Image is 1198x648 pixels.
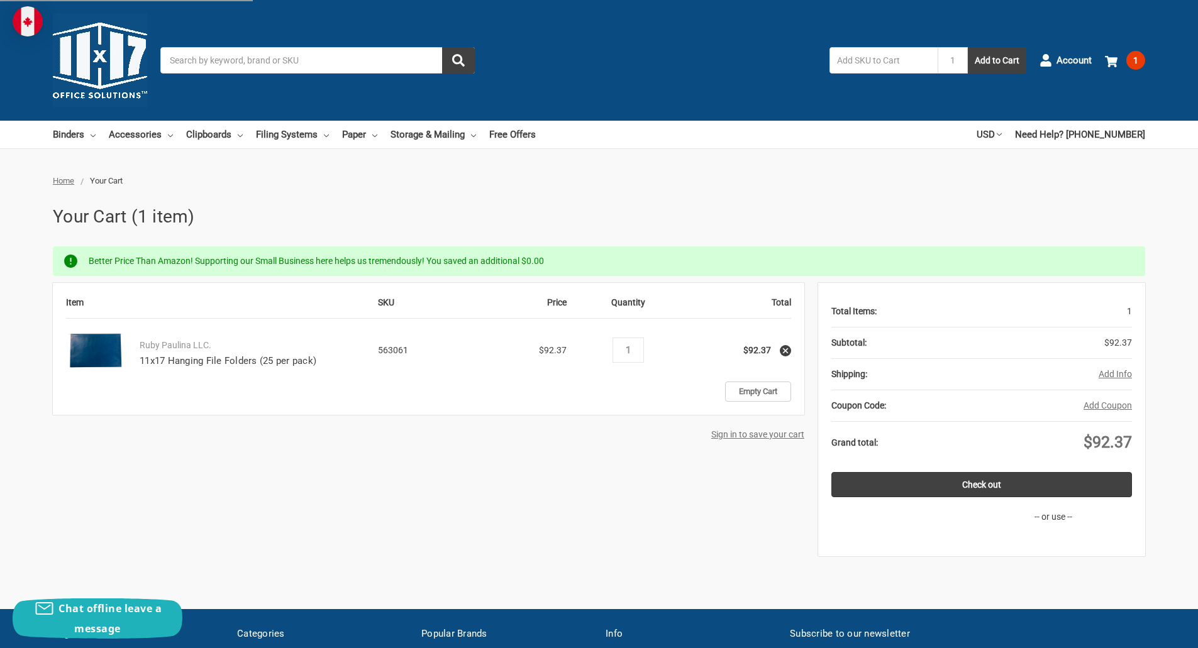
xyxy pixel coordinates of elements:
[140,339,365,352] p: Ruby Paulina LLC.
[682,296,791,319] th: Total
[13,598,182,639] button: Chat offline leave a message
[53,121,96,148] a: Binders
[89,256,544,266] span: Better Price Than Amazon! Supporting our Small Business here helps us tremendously! You saved an ...
[831,306,877,316] strong: Total Items:
[186,121,243,148] a: Clipboards
[831,338,867,348] strong: Subtotal:
[975,510,1132,524] p: -- or use --
[711,429,804,439] a: Sign in to save your cart
[977,121,1002,148] a: USD
[58,601,162,635] span: Chat offline leave a message
[831,437,878,448] strong: Grand total:
[237,627,408,641] h5: Categories
[1104,338,1132,348] span: $92.37
[1126,51,1145,70] span: 1
[66,320,126,380] img: 11x17 Hanging File Folders
[66,296,378,319] th: Item
[1040,44,1092,77] a: Account
[53,13,147,107] img: 11x17.com
[465,296,574,319] th: Price
[1015,121,1145,148] a: Need Help? [PHONE_NUMBER]
[342,121,377,148] a: Paper
[831,369,867,379] strong: Shipping:
[968,47,1026,74] button: Add to Cart
[421,627,592,641] h5: Popular Brands
[1084,399,1132,412] button: Add Coupon
[13,6,43,36] img: duty and tax information for Canada
[1099,368,1132,381] button: Add Info
[831,472,1132,497] a: Check out
[378,296,465,319] th: SKU
[53,176,74,185] a: Home
[829,47,938,74] input: Add SKU to Cart
[831,400,886,410] strong: Coupon Code:
[574,296,682,319] th: Quantity
[489,121,536,148] a: Free Offers
[790,627,1145,641] h5: Subscribe to our newsletter
[725,382,791,402] a: Empty Cart
[53,204,1145,230] h1: Your Cart (1 item)
[391,121,476,148] a: Storage & Mailing
[109,121,173,148] a: Accessories
[90,176,123,185] span: Your Cart
[743,345,771,355] strong: $92.37
[140,355,316,366] a: 11x17 Hanging File Folders (25 per pack)
[877,296,1132,327] div: 1
[1105,44,1145,77] a: 1
[1084,433,1132,451] span: $92.37
[539,345,567,355] span: $92.37
[378,345,408,355] span: 563061
[1057,53,1092,68] span: Account
[256,121,329,148] a: Filing Systems
[606,627,777,641] h5: Info
[160,47,475,74] input: Search by keyword, brand or SKU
